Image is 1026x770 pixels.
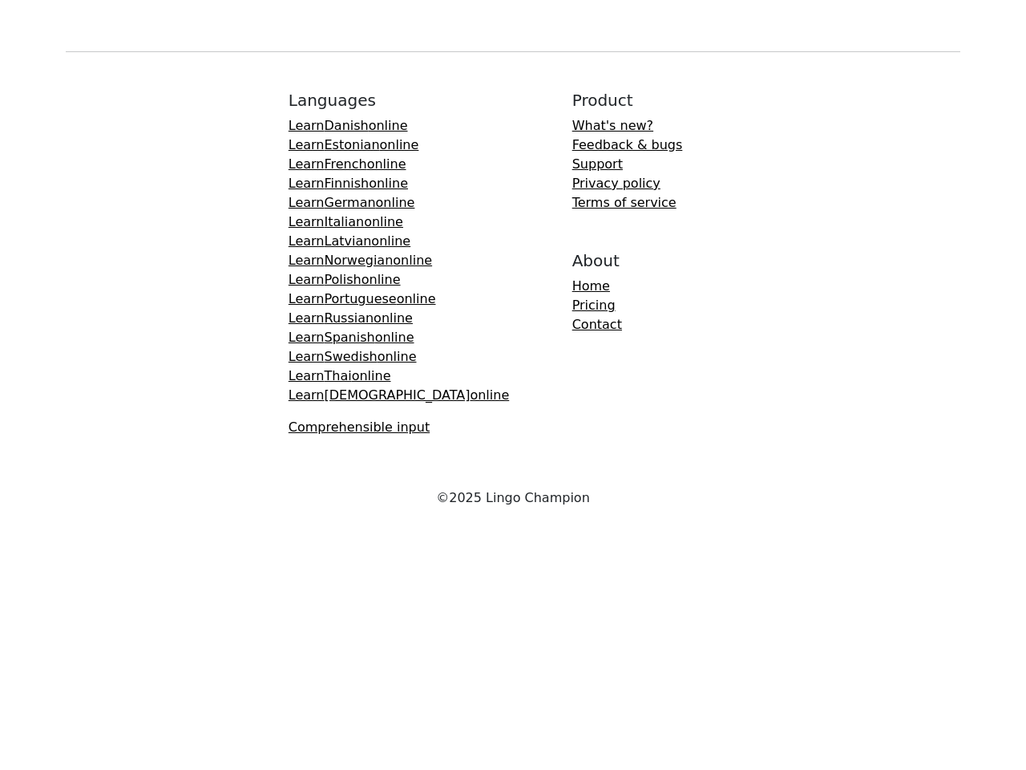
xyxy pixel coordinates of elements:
a: LearnThaionline [289,368,391,383]
a: LearnDanishonline [289,118,408,133]
a: LearnPortugueseonline [289,291,436,306]
a: Feedback & bugs [572,137,683,152]
a: Comprehensible input [289,419,430,435]
a: LearnLatvianonline [289,233,410,249]
a: LearnEstonianonline [289,137,419,152]
a: LearnRussianonline [289,310,413,326]
h5: Languages [289,91,509,110]
div: © 2025 Lingo Champion [56,488,970,508]
a: LearnFinnishonline [289,176,408,191]
a: LearnNorwegianonline [289,253,432,268]
h5: About [572,251,683,270]
a: Pricing [572,298,616,313]
a: LearnFrenchonline [289,156,406,172]
a: LearnSwedishonline [289,349,417,364]
a: Learn[DEMOGRAPHIC_DATA]online [289,387,509,403]
a: LearnGermanonline [289,195,415,210]
a: LearnPolishonline [289,272,401,287]
a: LearnSpanishonline [289,330,414,345]
h5: Product [572,91,683,110]
a: Support [572,156,623,172]
a: LearnItalianonline [289,214,403,229]
a: Home [572,278,610,294]
a: Contact [572,317,622,332]
a: Terms of service [572,195,677,210]
a: What's new? [572,118,653,133]
a: Privacy policy [572,176,660,191]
